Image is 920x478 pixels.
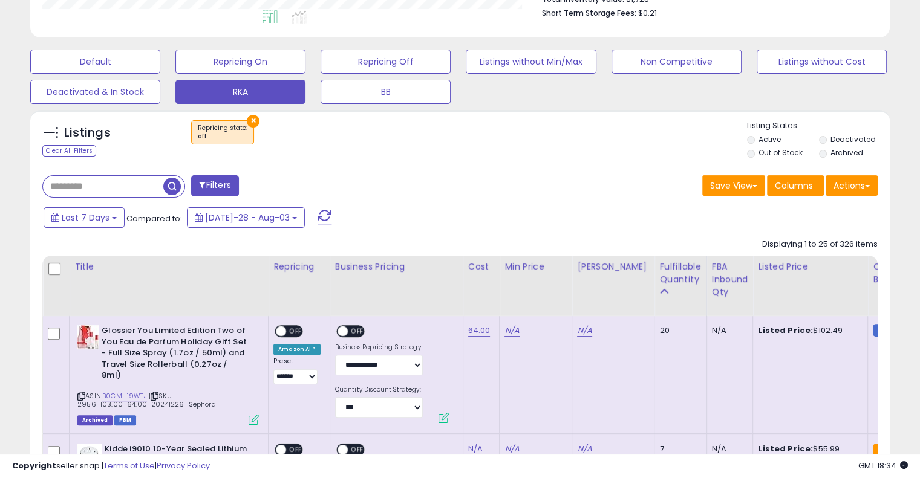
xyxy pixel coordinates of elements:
[758,325,858,336] div: $102.49
[12,460,56,471] strong: Copyright
[348,326,367,337] span: OFF
[712,325,744,336] div: N/A
[830,134,875,144] label: Deactivated
[74,260,263,273] div: Title
[77,391,216,409] span: | SKU: 2956_103.00_64.00_20241226_Sephora
[77,415,113,425] span: Listings that have been deleted from Seller Central
[205,212,290,224] span: [DATE]-28 - Aug-03
[157,460,210,471] a: Privacy Policy
[175,50,305,74] button: Repricing On
[826,175,878,196] button: Actions
[126,213,182,224] span: Compared to:
[702,175,765,196] button: Save View
[638,7,657,19] span: $0.21
[198,132,247,141] div: off
[286,326,305,337] span: OFF
[175,80,305,104] button: RKA
[191,175,238,196] button: Filters
[612,50,742,74] button: Non Competitive
[758,325,813,336] b: Listed Price:
[77,325,259,424] div: ASIN:
[273,357,321,384] div: Preset:
[712,260,748,299] div: FBA inbound Qty
[504,325,519,337] a: N/A
[762,239,878,250] div: Displaying 1 to 25 of 326 items
[102,391,147,401] a: B0CMH19WTJ
[468,260,495,273] div: Cost
[759,134,781,144] label: Active
[103,460,155,471] a: Terms of Use
[757,50,887,74] button: Listings without Cost
[335,386,423,394] label: Quantity Discount Strategy:
[468,325,491,337] a: 64.00
[504,260,567,273] div: Min Price
[659,260,701,286] div: Fulfillable Quantity
[198,123,247,141] span: Repricing state :
[77,325,99,349] img: 41JafPPUuYL._SL40_.jpg
[542,8,636,18] b: Short Term Storage Fees:
[767,175,824,196] button: Columns
[62,212,109,224] span: Last 7 Days
[42,145,96,157] div: Clear All Filters
[577,260,649,273] div: [PERSON_NAME]
[12,460,210,472] div: seller snap | |
[659,325,697,336] div: 20
[321,50,451,74] button: Repricing Off
[858,460,908,471] span: 2025-08-11 18:34 GMT
[830,147,863,158] label: Archived
[30,50,160,74] button: Default
[247,115,259,128] button: ×
[466,50,596,74] button: Listings without Min/Max
[30,80,160,104] button: Deactivated & In Stock
[775,179,813,192] span: Columns
[187,207,305,228] button: [DATE]-28 - Aug-03
[273,260,325,273] div: Repricing
[273,344,321,355] div: Amazon AI *
[64,124,111,141] h5: Listings
[321,80,451,104] button: BB
[758,260,863,273] div: Listed Price
[759,147,803,158] label: Out of Stock
[114,415,136,425] span: FBM
[747,120,890,132] p: Listing States:
[577,325,592,337] a: N/A
[873,324,896,337] small: FBM
[335,260,458,273] div: Business Pricing
[44,207,125,228] button: Last 7 Days
[102,325,249,384] b: Glossier You Limited Edition Two of You Eau de Parfum Holiday Gift Set - Full Size Spray (1.7oz /...
[335,343,423,352] label: Business Repricing Strategy:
